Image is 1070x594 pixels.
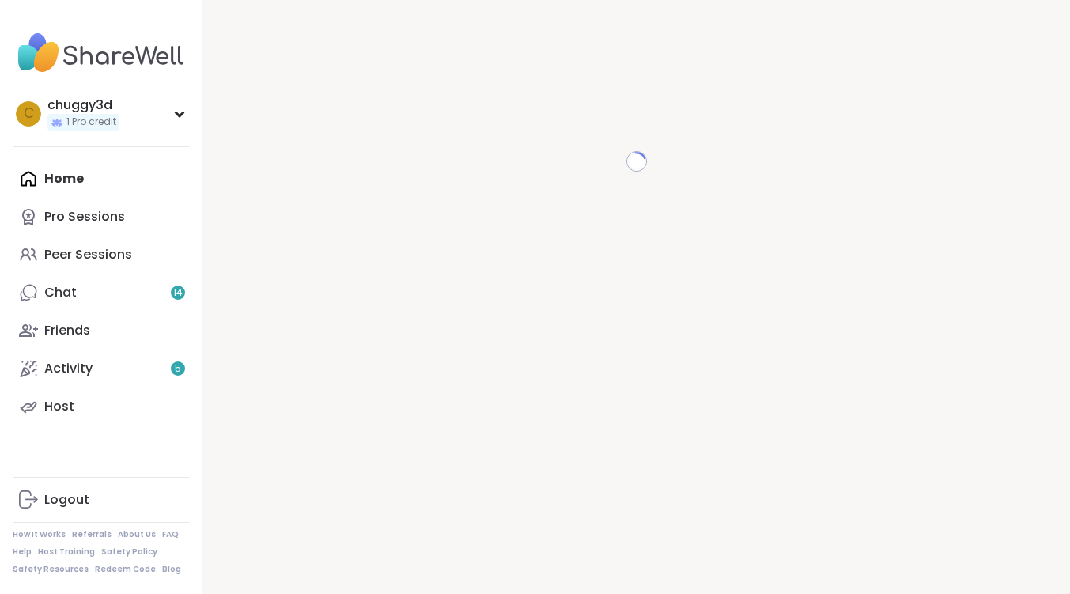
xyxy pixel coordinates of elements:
[101,547,157,558] a: Safety Policy
[72,529,112,540] a: Referrals
[175,362,181,376] span: 5
[173,286,183,300] span: 14
[13,198,189,236] a: Pro Sessions
[13,236,189,274] a: Peer Sessions
[13,481,189,519] a: Logout
[162,529,179,540] a: FAQ
[13,274,189,312] a: Chat14
[66,115,116,129] span: 1 Pro credit
[13,547,32,558] a: Help
[13,388,189,426] a: Host
[13,529,66,540] a: How It Works
[44,322,90,339] div: Friends
[44,398,74,415] div: Host
[13,312,189,350] a: Friends
[44,284,77,301] div: Chat
[44,208,125,225] div: Pro Sessions
[44,246,132,263] div: Peer Sessions
[47,96,119,114] div: chuggy3d
[24,104,34,124] span: c
[95,564,156,575] a: Redeem Code
[13,350,189,388] a: Activity5
[44,360,93,377] div: Activity
[118,529,156,540] a: About Us
[44,491,89,509] div: Logout
[162,564,181,575] a: Blog
[13,25,189,81] img: ShareWell Nav Logo
[13,564,89,575] a: Safety Resources
[38,547,95,558] a: Host Training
